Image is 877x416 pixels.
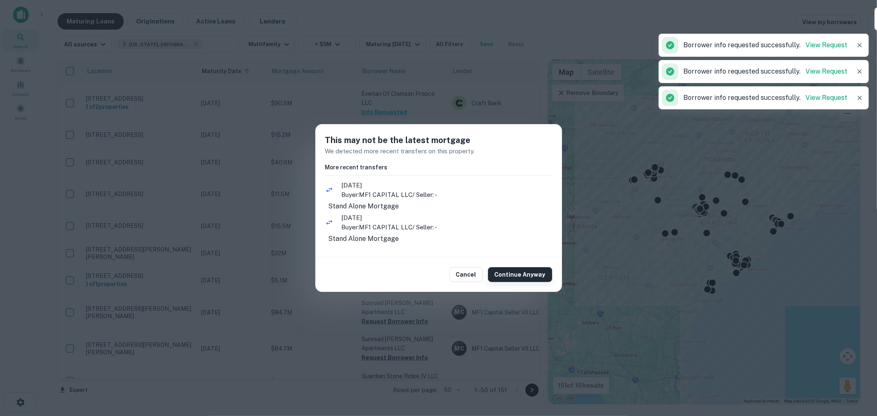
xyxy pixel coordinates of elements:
[325,202,403,210] span: Stand Alone Mortgage
[836,350,877,390] iframe: Chat Widget
[342,190,552,200] p: Buyer: MF1 CAPITAL LLC / Seller: -
[488,267,552,282] button: Continue Anyway
[683,40,847,50] p: Borrower info requested successfully.
[342,180,552,190] span: [DATE]
[325,234,552,244] div: Stand Alone Mortgage
[683,93,847,103] p: Borrower info requested successfully.
[805,67,847,75] a: View Request
[805,41,847,49] a: View Request
[342,213,552,223] span: [DATE]
[325,201,552,211] div: Stand Alone Mortgage
[325,235,403,243] span: Stand Alone Mortgage
[805,94,847,102] a: View Request
[325,163,552,172] h6: More recent transfers
[683,67,847,76] p: Borrower info requested successfully.
[325,134,552,146] h5: This may not be the latest mortgage
[342,222,552,232] p: Buyer: MF1 CAPITAL LLC / Seller: -
[449,267,483,282] button: Cancel
[325,146,552,156] p: We detected more recent transfers on this property.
